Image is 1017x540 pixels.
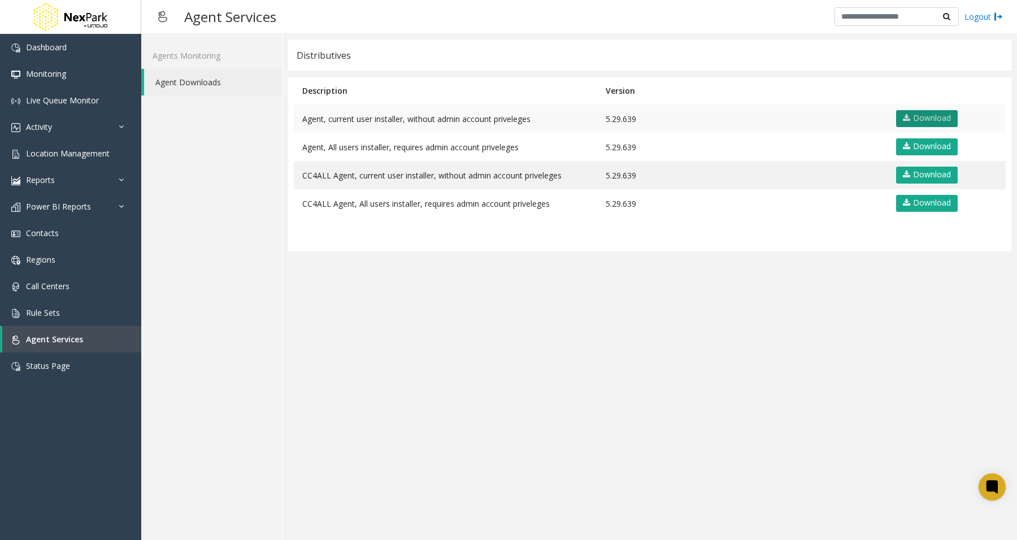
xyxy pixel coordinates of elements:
img: 'icon' [11,282,20,291]
td: 5.29.639 [597,189,886,217]
span: Rule Sets [26,307,60,318]
span: Activity [26,121,52,132]
th: Version [597,77,886,104]
th: Description [294,77,597,104]
img: 'icon' [11,43,20,53]
span: Dashboard [26,42,67,53]
a: Download [896,167,958,184]
td: Agent, All users installer, requires admin account priveleges [294,133,597,161]
img: 'icon' [11,309,20,318]
span: Power BI Reports [26,201,91,212]
td: CC4ALL Agent, current user installer, without admin account priveleges [294,161,597,189]
td: 5.29.639 [597,133,886,161]
td: Agent, current user installer, without admin account priveleges [294,104,597,133]
a: Agent Downloads [144,69,282,95]
span: Call Centers [26,281,69,291]
a: Logout [964,11,1003,23]
span: Live Queue Monitor [26,95,99,106]
img: 'icon' [11,229,20,238]
a: Download [896,138,958,155]
a: Agent Services [2,326,141,352]
img: 'icon' [11,70,20,79]
img: 'icon' [11,150,20,159]
span: Agent Services [26,334,83,345]
span: Location Management [26,148,110,159]
img: 'icon' [11,123,20,132]
div: Distributives [297,48,351,63]
span: Regions [26,254,55,265]
span: Monitoring [26,68,66,79]
td: 5.29.639 [597,104,886,133]
img: 'icon' [11,362,20,371]
span: Contacts [26,228,59,238]
span: Reports [26,175,55,185]
td: 5.29.639 [597,161,886,189]
a: Download [896,110,958,127]
td: CC4ALL Agent, All users installer, requires admin account priveleges [294,189,597,217]
img: 'icon' [11,97,20,106]
img: pageIcon [153,3,173,31]
img: 'icon' [11,203,20,212]
span: Status Page [26,360,70,371]
img: logout [994,11,1003,23]
h3: Agent Services [179,3,282,31]
a: Agents Monitoring [141,42,282,69]
img: 'icon' [11,256,20,265]
a: Download [896,195,958,212]
img: 'icon' [11,176,20,185]
img: 'icon' [11,336,20,345]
